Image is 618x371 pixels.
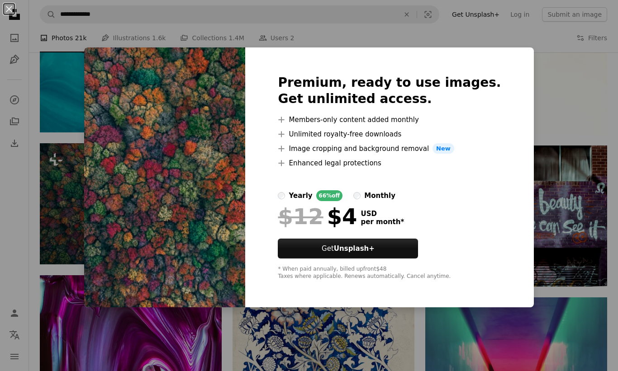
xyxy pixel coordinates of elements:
[278,205,323,228] span: $12
[278,158,501,169] li: Enhanced legal protections
[361,210,404,218] span: USD
[84,47,245,308] img: premium_photo-1675344576121-81e305536fd3
[278,239,418,258] button: GetUnsplash+
[364,190,395,201] div: monthly
[278,192,285,199] input: yearly66%off
[278,129,501,140] li: Unlimited royalty-free downloads
[353,192,361,199] input: monthly
[361,218,404,226] span: per month *
[316,190,343,201] div: 66% off
[278,266,501,280] div: * When paid annually, billed upfront $48 Taxes where applicable. Renews automatically. Cancel any...
[433,143,454,154] span: New
[278,205,357,228] div: $4
[278,75,501,107] h2: Premium, ready to use images. Get unlimited access.
[334,244,375,253] strong: Unsplash+
[278,143,501,154] li: Image cropping and background removal
[289,190,312,201] div: yearly
[278,114,501,125] li: Members-only content added monthly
